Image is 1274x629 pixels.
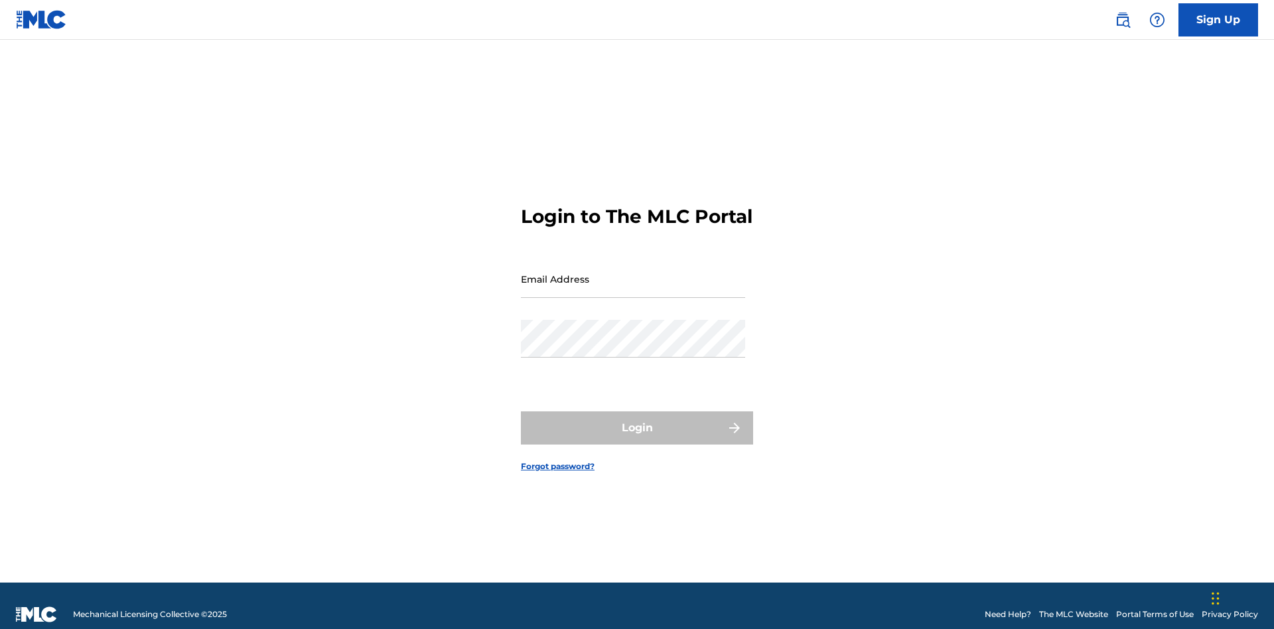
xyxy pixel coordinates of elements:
img: logo [16,606,57,622]
div: Drag [1212,579,1220,618]
a: Public Search [1109,7,1136,33]
img: MLC Logo [16,10,67,29]
a: Need Help? [985,608,1031,620]
a: Portal Terms of Use [1116,608,1194,620]
a: Forgot password? [521,460,595,472]
h3: Login to The MLC Portal [521,205,752,228]
a: Privacy Policy [1202,608,1258,620]
img: search [1115,12,1131,28]
img: help [1149,12,1165,28]
a: The MLC Website [1039,608,1108,620]
div: Help [1144,7,1170,33]
span: Mechanical Licensing Collective © 2025 [73,608,227,620]
a: Sign Up [1178,3,1258,36]
iframe: Chat Widget [1208,565,1274,629]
